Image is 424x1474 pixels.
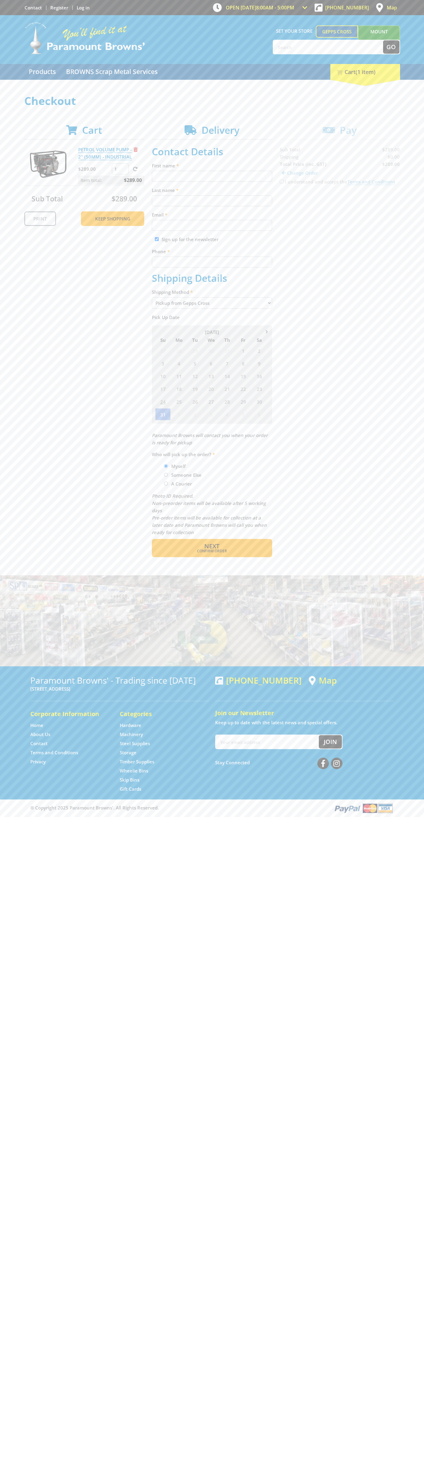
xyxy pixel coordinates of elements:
[120,722,141,729] a: Go to the Hardware page
[152,146,272,157] h2: Contact Details
[152,257,272,268] input: Please enter your telephone number.
[252,357,267,369] span: 9
[252,408,267,420] span: 6
[215,755,342,770] div: Stay Connected
[152,162,272,169] label: First name
[152,539,272,557] button: Next Confirm order
[162,236,219,242] label: Sign up for the newsletter
[187,336,203,344] span: Tu
[215,709,394,717] h5: Join our Newsletter
[120,768,148,774] a: Go to the Wheelie Bins page
[216,735,319,749] input: Your email address
[215,675,302,685] div: [PHONE_NUMBER]
[155,395,171,408] span: 24
[164,473,168,477] input: Please select who will pick up the order.
[235,345,251,357] span: 1
[203,345,219,357] span: 30
[252,383,267,395] span: 23
[215,719,394,726] p: Keep up to date with the latest news and special offers.
[187,370,203,382] span: 12
[187,383,203,395] span: 19
[273,25,316,36] span: Set your store
[333,803,394,814] img: PayPal, Mastercard, Visa accepted
[187,357,203,369] span: 5
[120,777,139,783] a: Go to the Skip Bins page
[164,464,168,468] input: Please select who will pick up the order.
[235,408,251,420] span: 5
[252,395,267,408] span: 30
[219,383,235,395] span: 21
[226,4,294,11] span: OPEN [DATE]
[78,146,132,160] a: PETROL VOLUME PUMP - 2" (50MM) - INDUSTRIAL
[171,336,187,344] span: Mo
[50,5,68,11] a: Go to the registration page
[78,165,111,173] p: $289.00
[24,64,60,80] a: Go to the Products page
[187,345,203,357] span: 29
[124,176,142,185] span: $289.00
[152,248,272,255] label: Phone
[152,187,272,194] label: Last name
[152,272,272,284] h2: Shipping Details
[152,493,267,535] em: Photo ID Required. Non-preorder items will be available after 5 working days Pre-order items will...
[235,395,251,408] span: 29
[219,395,235,408] span: 28
[203,370,219,382] span: 13
[62,64,162,80] a: Go to the BROWNS Scrap Metal Services page
[30,722,43,729] a: Go to the Home page
[235,370,251,382] span: 15
[30,740,48,747] a: Go to the Contact page
[383,40,399,54] button: Go
[273,40,383,54] input: Search
[202,123,239,136] span: Delivery
[171,345,187,357] span: 28
[256,4,294,11] span: 8:00am - 5:00pm
[235,336,251,344] span: Fr
[169,470,204,480] label: Someone Else
[205,329,219,335] span: [DATE]
[152,288,272,296] label: Shipping Method
[152,195,272,206] input: Please enter your last name.
[235,383,251,395] span: 22
[120,759,154,765] a: Go to the Timber Supplies page
[120,731,143,738] a: Go to the Machinery page
[152,432,268,446] em: Paramount Browns will contact you when your order is ready for pickup
[24,21,145,55] img: Paramount Browns'
[252,370,267,382] span: 16
[152,451,272,458] label: Who will pick up the order?
[24,95,400,107] h1: Checkout
[30,759,46,765] a: Go to the Privacy page
[252,336,267,344] span: Sa
[316,25,358,38] a: Gepps Cross
[203,357,219,369] span: 6
[134,146,138,153] a: Remove from cart
[203,408,219,420] span: 3
[30,685,209,692] p: [STREET_ADDRESS]
[187,408,203,420] span: 2
[155,383,171,395] span: 17
[25,5,42,11] a: Go to the Contact page
[152,220,272,231] input: Please enter your email address.
[155,370,171,382] span: 10
[78,176,144,185] p: Item total:
[171,370,187,382] span: 11
[164,482,168,486] input: Please select who will pick up the order.
[219,345,235,357] span: 31
[152,211,272,218] label: Email
[356,68,376,76] span: (1 item)
[30,749,78,756] a: Go to the Terms and Conditions page
[30,675,209,685] h3: Paramount Browns' - Trading since [DATE]
[358,25,400,49] a: Mount [PERSON_NAME]
[252,345,267,357] span: 2
[24,211,56,226] a: Print
[219,370,235,382] span: 14
[30,710,108,718] h5: Corporate Information
[309,675,337,685] a: View a map of Gepps Cross location
[330,64,400,80] div: Cart
[171,357,187,369] span: 4
[171,383,187,395] span: 18
[155,408,171,420] span: 31
[203,395,219,408] span: 27
[112,194,137,204] span: $289.00
[120,710,197,718] h5: Categories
